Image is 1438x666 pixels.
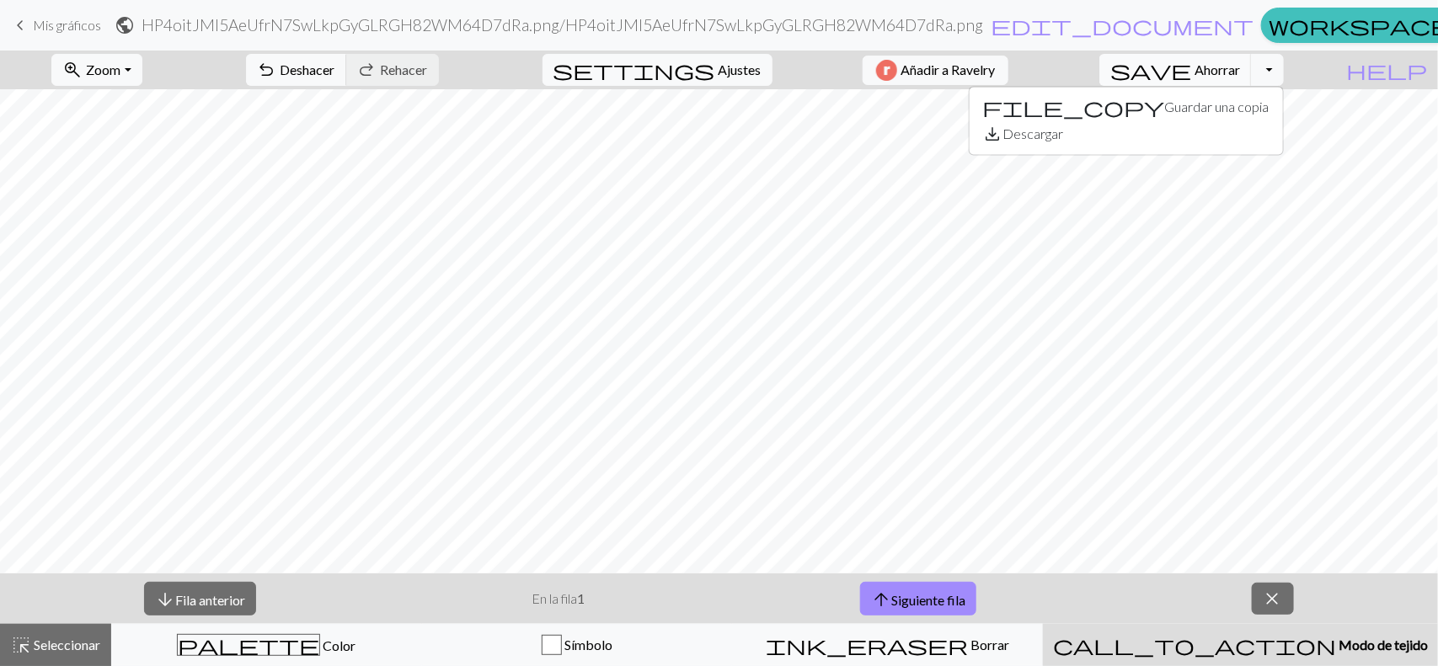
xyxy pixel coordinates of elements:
[257,58,277,82] span: undo
[1339,637,1428,653] font: Modo de tejido
[323,637,355,653] font: Color
[1043,624,1438,666] button: Modo de tejido
[33,17,101,33] font: Mis gráficos
[532,590,577,606] font: En la fila
[422,624,733,666] button: Símbolo
[144,582,256,616] button: Fila anterior
[115,13,135,37] span: public
[970,637,1009,653] font: Borrar
[175,591,245,607] font: Fila anterior
[1195,61,1240,77] font: Ahorrar
[281,61,335,77] font: Deshacer
[10,11,101,40] a: Mis gráficos
[732,624,1043,666] button: Borrar
[553,58,715,82] span: settings
[1099,54,1252,86] button: Ahorrar
[577,590,585,606] font: 1
[246,54,347,86] button: Deshacer
[863,56,1008,85] button: Añadir a Ravelry
[553,60,715,80] i: Settings
[766,633,968,657] span: ink_eraser
[564,637,612,653] font: Símbolo
[34,637,100,653] font: Seleccionar
[178,633,319,657] span: palette
[876,60,897,81] img: Ravelry
[871,588,891,611] span: arrow_upward
[565,15,983,35] font: HP4oitJMI5AeUfrN7SwLkpGyGLRGH82WM64D7dRa.png
[111,624,422,666] button: Color
[62,58,83,82] span: zoom_in
[983,123,1003,147] span: save_alt
[10,13,30,37] span: keyboard_arrow_left
[860,582,976,616] button: Siguiente fila
[51,54,142,86] button: Zoom
[901,61,995,77] font: Añadir a Ravelry
[86,61,120,77] font: Zoom
[155,588,175,611] span: arrow_downward
[719,61,762,77] font: Ajustes
[142,15,559,35] font: HP4oitJMI5AeUfrN7SwLkpGyGLRGH82WM64D7dRa.png
[991,13,1254,37] span: edit_document
[1053,633,1336,657] span: call_to_action
[1165,99,1270,115] font: Guardar una copia
[983,96,1165,120] span: file_copy
[1346,58,1427,82] span: help
[1003,126,1064,142] font: Descargar
[543,54,772,86] button: SettingsAjustes
[891,591,965,607] font: Siguiente fila
[1110,58,1191,82] span: save
[11,633,31,657] span: highlight_alt
[559,15,565,35] font: /
[1263,587,1283,610] span: close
